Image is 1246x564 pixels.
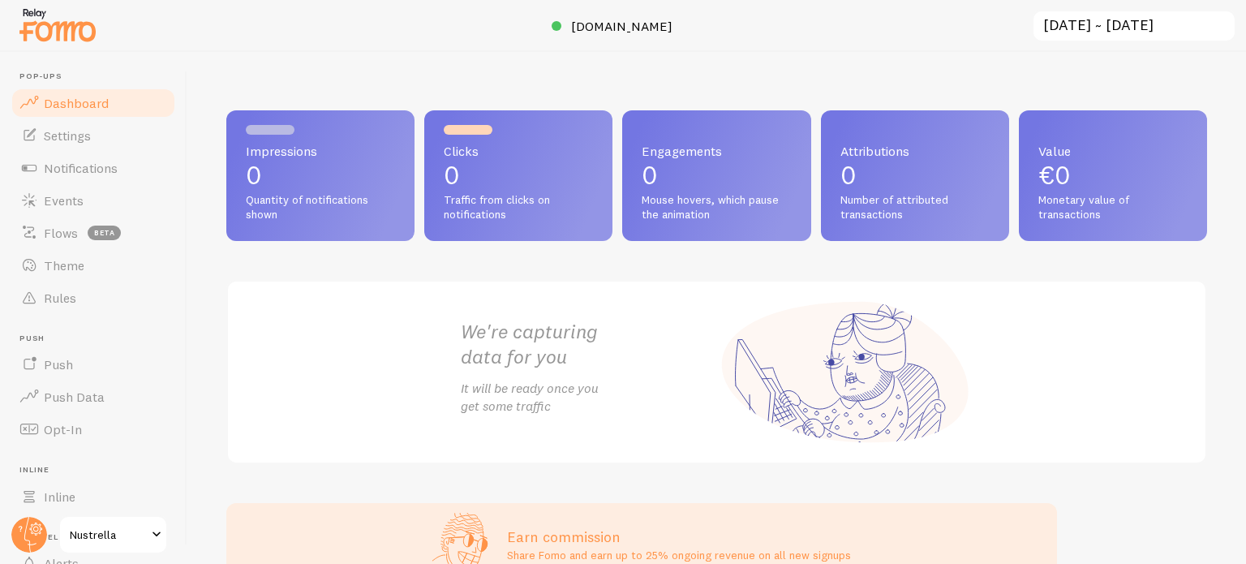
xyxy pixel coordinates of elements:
[19,71,177,82] span: Pop-ups
[1038,159,1071,191] span: €0
[246,162,395,188] p: 0
[44,192,84,209] span: Events
[1038,144,1188,157] span: Value
[10,348,177,381] a: Push
[840,144,990,157] span: Attributions
[642,162,791,188] p: 0
[444,144,593,157] span: Clicks
[88,226,121,240] span: beta
[10,184,177,217] a: Events
[10,480,177,513] a: Inline
[444,193,593,222] span: Traffic from clicks on notifications
[840,162,990,188] p: 0
[19,334,177,344] span: Push
[44,290,76,306] span: Rules
[840,193,990,222] span: Number of attributed transactions
[44,127,91,144] span: Settings
[44,160,118,176] span: Notifications
[10,381,177,413] a: Push Data
[44,257,84,273] span: Theme
[10,249,177,282] a: Theme
[44,95,109,111] span: Dashboard
[444,162,593,188] p: 0
[507,547,851,563] p: Share Fomo and earn up to 25% ongoing revenue on all new signups
[246,193,395,222] span: Quantity of notifications shown
[10,152,177,184] a: Notifications
[17,4,98,45] img: fomo-relay-logo-orange.svg
[642,193,791,222] span: Mouse hovers, which pause the animation
[70,525,147,545] span: Nustrella
[44,489,75,505] span: Inline
[507,527,851,546] h3: Earn commission
[642,144,791,157] span: Engagements
[10,119,177,152] a: Settings
[44,225,78,241] span: Flows
[19,465,177,476] span: Inline
[10,282,177,314] a: Rules
[10,413,177,446] a: Opt-In
[246,144,395,157] span: Impressions
[10,217,177,249] a: Flows beta
[461,319,717,369] h2: We're capturing data for you
[10,87,177,119] a: Dashboard
[58,515,168,554] a: Nustrella
[461,379,717,416] p: It will be ready once you get some traffic
[44,421,82,437] span: Opt-In
[1038,193,1188,222] span: Monetary value of transactions
[44,356,73,372] span: Push
[44,389,105,405] span: Push Data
